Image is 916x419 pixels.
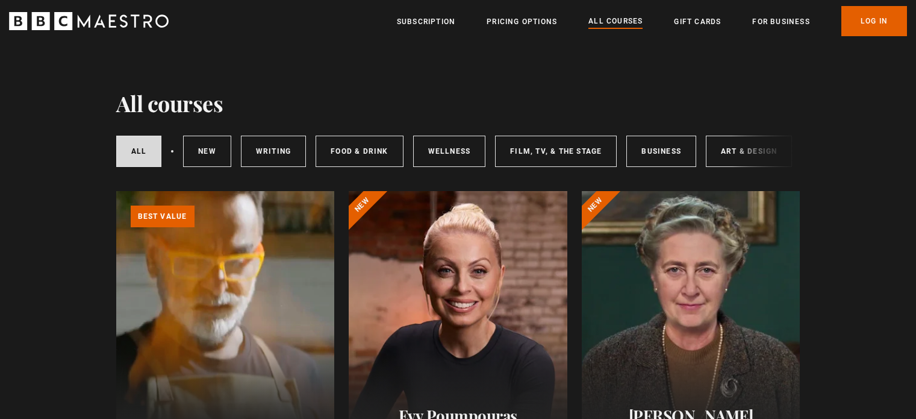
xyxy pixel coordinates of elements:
a: New [183,136,231,167]
svg: BBC Maestro [9,12,169,30]
a: Subscription [397,16,455,28]
a: Film, TV, & The Stage [495,136,617,167]
a: Gift Cards [674,16,721,28]
a: All Courses [588,15,643,28]
a: Business [626,136,696,167]
a: Pricing Options [487,16,557,28]
a: For business [752,16,809,28]
a: Wellness [413,136,486,167]
p: Best value [131,206,195,227]
a: All [116,136,162,167]
a: Art & Design [706,136,792,167]
a: Food & Drink [316,136,403,167]
a: Writing [241,136,306,167]
h1: All courses [116,90,223,116]
nav: Primary [397,6,907,36]
a: Log In [841,6,907,36]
